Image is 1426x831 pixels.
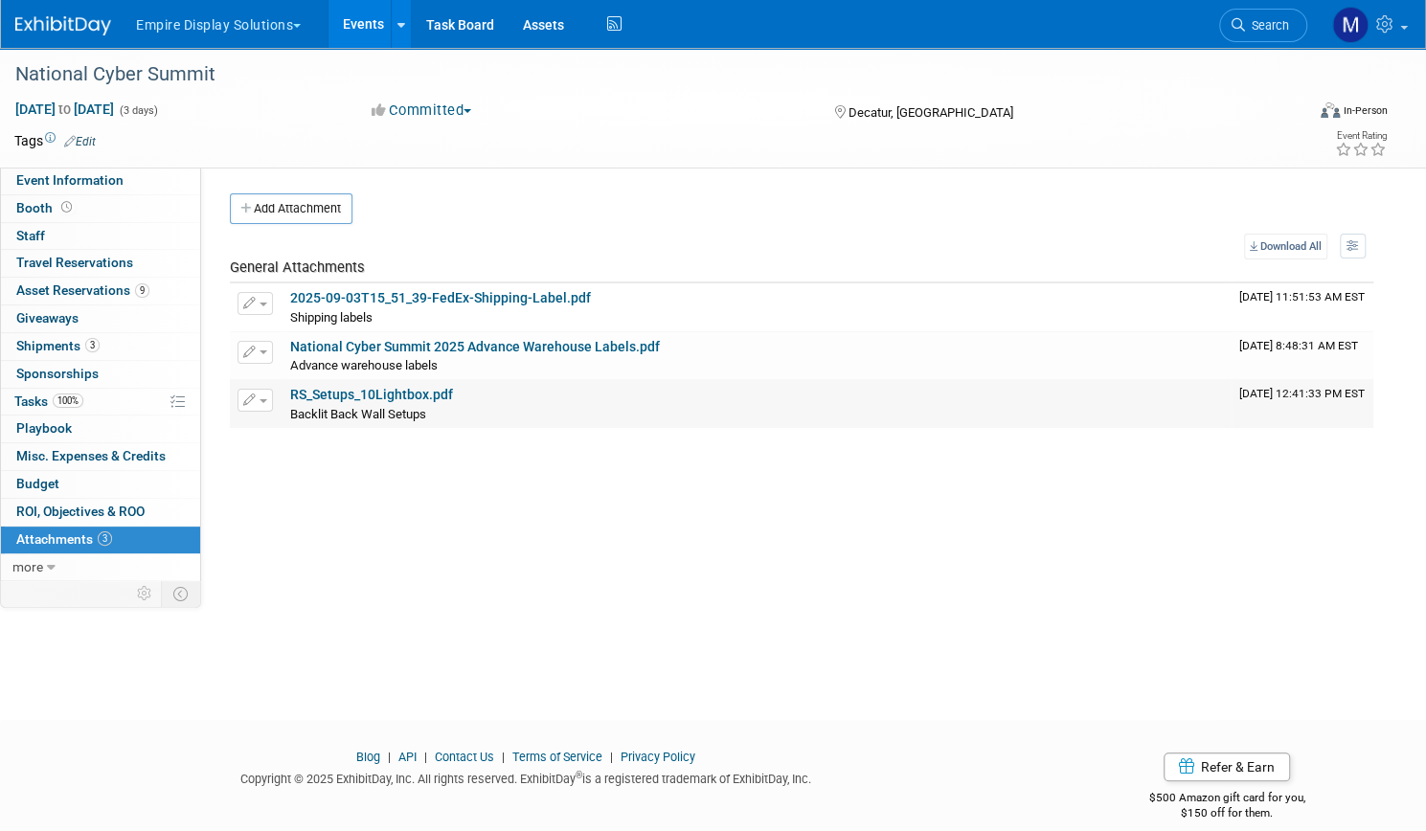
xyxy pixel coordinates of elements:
[16,282,149,298] span: Asset Reservations
[1219,9,1307,42] a: Search
[14,393,83,409] span: Tasks
[16,255,133,270] span: Travel Reservations
[576,770,582,780] sup: ®
[435,750,494,764] a: Contact Us
[230,258,365,276] span: General Attachments
[1,527,200,553] a: Attachments3
[56,101,74,117] span: to
[16,448,166,463] span: Misc. Expenses & Credits
[16,200,76,215] span: Booth
[1239,290,1365,303] span: Upload Timestamp
[1,250,200,277] a: Travel Reservations
[1,443,200,470] a: Misc. Expenses & Credits
[1,223,200,250] a: Staff
[85,338,100,352] span: 3
[1,499,200,526] a: ROI, Objectives & ROO
[1232,332,1373,380] td: Upload Timestamp
[1,195,200,222] a: Booth
[1,361,200,388] a: Sponsorships
[64,135,96,148] a: Edit
[1321,102,1340,118] img: Format-Inperson.png
[1,278,200,304] a: Asset Reservations9
[16,338,100,353] span: Shipments
[57,200,76,214] span: Booth not reserved yet
[118,104,158,117] span: (3 days)
[356,750,380,764] a: Blog
[53,393,83,408] span: 100%
[1066,777,1388,821] div: $500 Amazon gift card for you,
[14,101,115,118] span: [DATE] [DATE]
[383,750,396,764] span: |
[398,750,417,764] a: API
[12,559,43,574] span: more
[1183,100,1388,128] div: Event Format
[14,766,1037,788] div: Copyright © 2025 ExhibitDay, Inc. All rights reserved. ExhibitDay is a registered trademark of Ex...
[128,581,162,606] td: Personalize Event Tab Strip
[1164,752,1290,781] a: Refer & Earn
[15,16,111,35] img: ExhibitDay
[16,476,59,491] span: Budget
[1,389,200,415] a: Tasks100%
[1332,7,1369,43] img: Matt h
[16,310,79,326] span: Giveaways
[290,339,660,354] a: National Cyber Summit 2025 Advance Warehouse Labels.pdf
[16,366,99,381] span: Sponsorships
[849,105,1013,120] span: Decatur, [GEOGRAPHIC_DATA]
[1,415,200,442] a: Playbook
[9,57,1271,92] div: National Cyber Summit
[1,168,200,194] a: Event Information
[98,531,112,546] span: 3
[16,531,112,547] span: Attachments
[1,333,200,360] a: Shipments3
[16,172,124,188] span: Event Information
[1066,805,1388,821] div: $150 off for them.
[290,358,438,372] span: Advance warehouse labels
[1244,234,1327,259] a: Download All
[512,750,602,764] a: Terms of Service
[621,750,695,764] a: Privacy Policy
[16,504,145,519] span: ROI, Objectives & ROO
[1232,380,1373,428] td: Upload Timestamp
[290,387,453,402] a: RS_Setups_10Lightbox.pdf
[14,131,96,150] td: Tags
[16,420,72,436] span: Playbook
[497,750,509,764] span: |
[290,407,426,421] span: Backlit Back Wall Setups
[1335,131,1387,141] div: Event Rating
[1232,283,1373,331] td: Upload Timestamp
[1,554,200,581] a: more
[419,750,432,764] span: |
[1239,387,1365,400] span: Upload Timestamp
[1,305,200,332] a: Giveaways
[1343,103,1388,118] div: In-Person
[290,290,591,305] a: 2025-09-03T15_51_39-FedEx-Shipping-Label.pdf
[162,581,201,606] td: Toggle Event Tabs
[135,283,149,298] span: 9
[16,228,45,243] span: Staff
[365,101,479,121] button: Committed
[1239,339,1358,352] span: Upload Timestamp
[290,310,373,325] span: Shipping labels
[1245,18,1289,33] span: Search
[605,750,618,764] span: |
[1,471,200,498] a: Budget
[230,193,352,224] button: Add Attachment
